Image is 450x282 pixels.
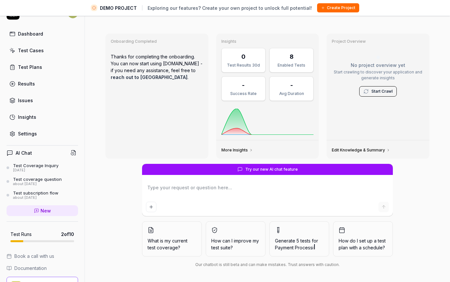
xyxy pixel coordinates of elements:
[206,221,265,257] button: How can I improve my test suite?
[148,5,312,11] span: Exploring our features? Create your own project to unlock full potential!
[148,237,196,251] span: What is my current test coverage?
[221,39,314,44] h3: Insights
[274,91,309,97] div: Avg Duration
[14,253,54,259] span: Book a call with us
[290,52,294,61] div: 8
[16,149,32,156] h4: AI Chat
[61,231,74,238] span: 2 of 10
[226,62,261,68] div: Test Results 30d
[274,62,309,68] div: Enabled Tests
[13,168,58,173] div: [DATE]
[7,253,78,259] a: Book a call with us
[18,64,42,70] div: Test Plans
[142,221,202,257] button: What is my current test coverage?
[333,221,393,257] button: How do I set up a test plan with a schedule?
[7,163,78,173] a: Test Coverage Inquiry[DATE]
[7,27,78,40] a: Dashboard
[241,52,246,61] div: 0
[40,207,51,214] span: New
[7,61,78,73] a: Test Plans
[111,48,203,86] p: Thanks for completing the onboarding. You can now start using [DOMAIN_NAME] - if you need any ass...
[7,77,78,90] a: Results
[332,148,390,153] a: Edit Knowledge & Summary
[7,205,78,216] a: New
[275,245,313,250] span: Payment Processi
[275,237,324,251] span: Generate 5 tests for
[13,182,62,186] div: about [DATE]
[339,237,387,251] span: How do I set up a test plan with a schedule?
[14,265,47,272] span: Documentation
[211,237,260,251] span: How can I improve my test suite?
[18,47,44,54] div: Test Cases
[332,62,424,69] p: No project overview yet
[146,202,156,212] button: Add attachment
[332,69,424,81] p: Start crawling to discover your application and generate insights
[7,94,78,107] a: Issues
[13,177,62,182] div: Test coverage question
[290,81,293,89] div: -
[13,190,58,196] div: Test subscription flow
[10,231,32,237] h5: Test Runs
[7,127,78,140] a: Settings
[242,81,245,89] div: -
[226,91,261,97] div: Success Rate
[111,74,187,80] a: reach out to [GEOGRAPHIC_DATA]
[13,196,58,200] div: about [DATE]
[245,166,298,172] span: Try our new AI chat feature
[13,163,58,168] div: Test Coverage Inquiry
[18,114,36,120] div: Insights
[221,148,253,153] a: More Insights
[111,39,203,44] h3: Onboarding Completed
[18,130,37,137] div: Settings
[332,39,424,44] h3: Project Overview
[100,5,137,11] span: DEMO PROJECT
[7,265,78,272] a: Documentation
[18,30,43,37] div: Dashboard
[7,111,78,123] a: Insights
[18,97,33,104] div: Issues
[269,221,329,257] button: Generate 5 tests forPayment Processi
[317,3,359,12] button: Create Project
[7,177,78,186] a: Test coverage questionabout [DATE]
[371,88,393,94] a: Start Crawl
[142,262,393,268] div: Our chatbot is still beta and can make mistakes. Trust answers with caution.
[18,80,35,87] div: Results
[7,44,78,57] a: Test Cases
[7,190,78,200] a: Test subscription flowabout [DATE]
